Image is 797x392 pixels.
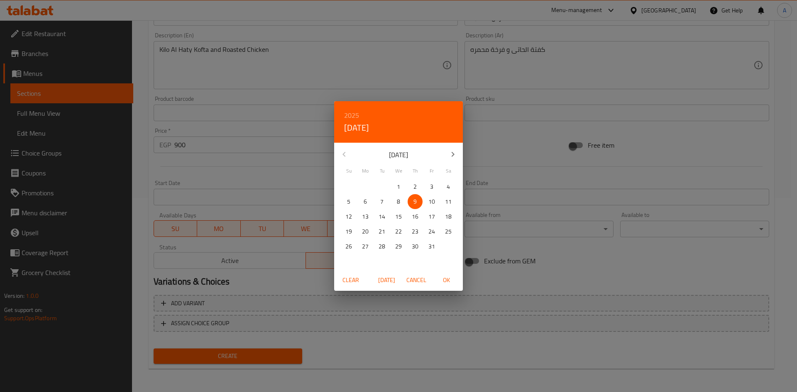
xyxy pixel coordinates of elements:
button: [DATE] [373,273,400,288]
p: 10 [428,197,435,207]
button: 27 [358,239,373,254]
button: OK [433,273,460,288]
button: 30 [408,239,423,254]
button: 29 [391,239,406,254]
button: 31 [424,239,439,254]
span: We [391,167,406,175]
button: 8 [391,194,406,209]
p: 14 [379,212,385,222]
p: 15 [395,212,402,222]
button: 28 [374,239,389,254]
p: [DATE] [354,150,443,160]
button: 20 [358,224,373,239]
button: 25 [441,224,456,239]
button: 21 [374,224,389,239]
button: 2025 [344,110,359,121]
p: 21 [379,226,385,237]
button: 18 [441,209,456,224]
button: 19 [341,224,356,239]
button: Clear [337,273,364,288]
p: 7 [380,197,384,207]
button: 12 [341,209,356,224]
span: Fr [424,167,439,175]
p: 19 [345,226,352,237]
p: 13 [362,212,369,222]
p: 20 [362,226,369,237]
span: Th [408,167,423,175]
button: 16 [408,209,423,224]
button: 2 [408,179,423,194]
p: 3 [430,182,433,192]
span: Cancel [406,275,426,285]
button: 17 [424,209,439,224]
button: 11 [441,194,456,209]
p: 16 [412,212,418,222]
span: Tu [374,167,389,175]
button: 3 [424,179,439,194]
p: 29 [395,241,402,252]
p: 30 [412,241,418,252]
button: 13 [358,209,373,224]
p: 27 [362,241,369,252]
span: Sa [441,167,456,175]
button: 14 [374,209,389,224]
button: 23 [408,224,423,239]
button: 4 [441,179,456,194]
p: 24 [428,226,435,237]
p: 1 [397,182,400,192]
p: 5 [347,197,350,207]
button: 5 [341,194,356,209]
p: 17 [428,212,435,222]
button: 22 [391,224,406,239]
span: [DATE] [376,275,396,285]
p: 2 [413,182,417,192]
button: 9 [408,194,423,209]
span: Clear [341,275,361,285]
p: 22 [395,226,402,237]
p: 9 [413,197,417,207]
span: Mo [358,167,373,175]
span: Su [341,167,356,175]
button: 10 [424,194,439,209]
p: 11 [445,197,452,207]
button: 15 [391,209,406,224]
button: 7 [374,194,389,209]
button: 24 [424,224,439,239]
button: 26 [341,239,356,254]
button: 1 [391,179,406,194]
span: OK [436,275,456,285]
p: 18 [445,212,452,222]
p: 25 [445,226,452,237]
button: [DATE] [344,121,369,134]
p: 26 [345,241,352,252]
p: 6 [364,197,367,207]
p: 23 [412,226,418,237]
p: 28 [379,241,385,252]
button: Cancel [403,273,430,288]
button: 6 [358,194,373,209]
p: 4 [447,182,450,192]
p: 31 [428,241,435,252]
p: 8 [397,197,400,207]
p: 12 [345,212,352,222]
